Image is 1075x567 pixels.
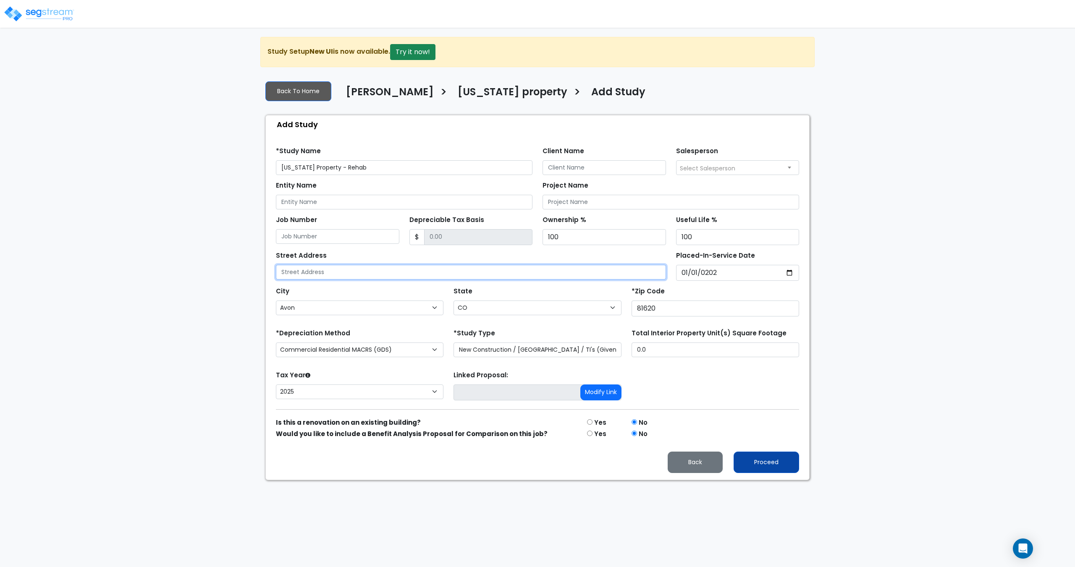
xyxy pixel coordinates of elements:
a: Back To Home [265,81,331,101]
label: Tax Year [276,371,310,380]
input: Client Name [543,160,666,175]
input: total square foot [632,342,799,357]
button: Proceed [734,452,799,473]
label: Project Name [543,181,588,191]
label: Useful Life % [676,215,717,225]
button: Modify Link [580,384,621,400]
h3: > [440,85,447,102]
strong: New UI [309,47,333,56]
input: Zip Code [632,300,799,316]
img: logo_pro_r.png [3,5,75,22]
label: No [639,429,648,439]
label: Entity Name [276,181,317,191]
span: Select Salesperson [680,164,735,172]
h4: [US_STATE] property [458,86,567,100]
label: Job Number [276,215,317,225]
label: State [454,287,472,296]
button: Try it now! [390,44,435,60]
div: Open Intercom Messenger [1013,538,1033,559]
label: *Study Type [454,329,495,338]
h3: > [574,85,581,102]
a: Back [661,456,729,467]
label: City [276,287,289,296]
span: $ [409,229,425,245]
label: Client Name [543,146,584,156]
div: Add Study [270,115,809,133]
button: Back [668,452,723,473]
a: Add Study [585,86,645,104]
label: Ownership % [543,215,586,225]
strong: Would you like to include a Benefit Analysis Proposal for Comparison on this job? [276,429,548,438]
input: Project Name [543,195,799,209]
input: Job Number [276,229,399,244]
input: Street Address [276,265,666,280]
input: Ownership % [543,229,666,245]
input: Useful Life % [676,229,800,245]
label: *Study Name [276,146,321,156]
input: Study Name [276,160,532,175]
strong: Is this a renovation on an existing building? [276,418,421,427]
label: Linked Proposal: [454,371,508,380]
label: Yes [594,418,606,428]
label: *Zip Code [632,287,665,296]
input: Entity Name [276,195,532,209]
div: Study Setup is now available. [260,37,815,67]
label: No [639,418,648,428]
label: Placed-In-Service Date [676,251,755,261]
label: Depreciable Tax Basis [409,215,484,225]
a: [PERSON_NAME] [340,86,434,104]
h4: [PERSON_NAME] [346,86,434,100]
h4: Add Study [591,86,645,100]
label: Yes [594,429,606,439]
label: Street Address [276,251,327,261]
label: Total Interior Property Unit(s) Square Footage [632,329,787,338]
input: 0.00 [424,229,533,245]
label: Salesperson [676,146,718,156]
label: *Depreciation Method [276,329,350,338]
a: [US_STATE] property [451,86,567,104]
